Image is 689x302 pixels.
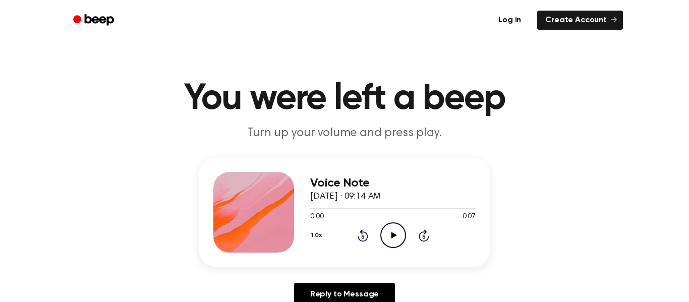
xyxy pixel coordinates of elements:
a: Beep [66,11,123,30]
h3: Voice Note [310,176,476,190]
p: Turn up your volume and press play. [151,125,538,142]
a: Create Account [537,11,623,30]
span: [DATE] · 09:14 AM [310,192,381,201]
span: 0:07 [463,212,476,222]
button: 1.0x [310,227,325,244]
a: Log in [488,9,531,32]
span: 0:00 [310,212,323,222]
h1: You were left a beep [86,81,603,117]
